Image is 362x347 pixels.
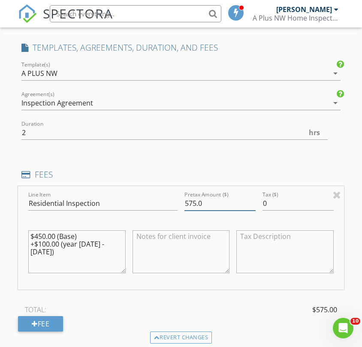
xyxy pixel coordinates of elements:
[312,305,337,315] span: $575.00
[350,318,360,325] span: 10
[21,169,341,180] h4: FEES
[333,318,353,338] iframe: Intercom live chat
[309,129,320,136] span: hrs
[330,98,341,108] i: arrow_drop_down
[21,69,57,77] div: A PLUS NW
[18,4,37,23] img: The Best Home Inspection Software - Spectora
[50,5,221,22] input: Search everything...
[150,332,212,344] div: Revert changes
[25,305,46,315] span: TOTAL:
[21,42,341,53] h4: TEMPLATES, AGREEMENTS, DURATION, AND FEES
[18,12,113,30] a: SPECTORA
[253,14,338,22] div: A Plus NW Home Inspection
[330,68,341,78] i: arrow_drop_down
[18,316,63,332] div: Fee
[276,5,332,14] div: [PERSON_NAME]
[21,99,93,107] div: Inspection Agreement
[21,126,328,140] input: 0.0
